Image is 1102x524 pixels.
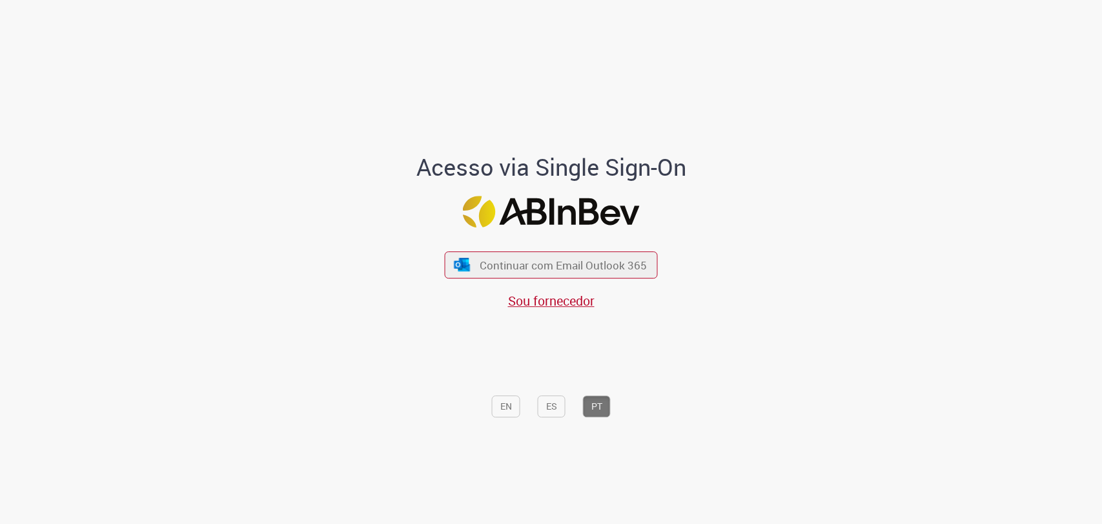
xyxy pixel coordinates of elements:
button: ES [538,395,566,417]
img: ícone Azure/Microsoft 360 [453,258,471,271]
a: Sou fornecedor [508,292,595,309]
h1: Acesso via Single Sign-On [372,155,730,181]
button: EN [492,395,520,417]
button: ícone Azure/Microsoft 360 Continuar com Email Outlook 365 [445,251,658,278]
button: PT [583,395,611,417]
img: Logo ABInBev [463,196,640,227]
span: Continuar com Email Outlook 365 [480,258,647,273]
